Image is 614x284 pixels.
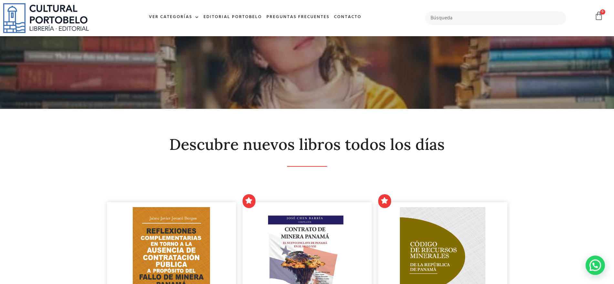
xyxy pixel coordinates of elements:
[332,10,364,24] a: Contacto
[600,9,605,15] span: 0
[201,10,264,24] a: Editorial Portobelo
[594,11,603,21] a: 0
[425,11,567,25] input: Búsqueda
[264,10,332,24] a: Preguntas frecuentes
[147,10,201,24] a: Ver Categorías
[107,136,507,153] h2: Descubre nuevos libros todos los días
